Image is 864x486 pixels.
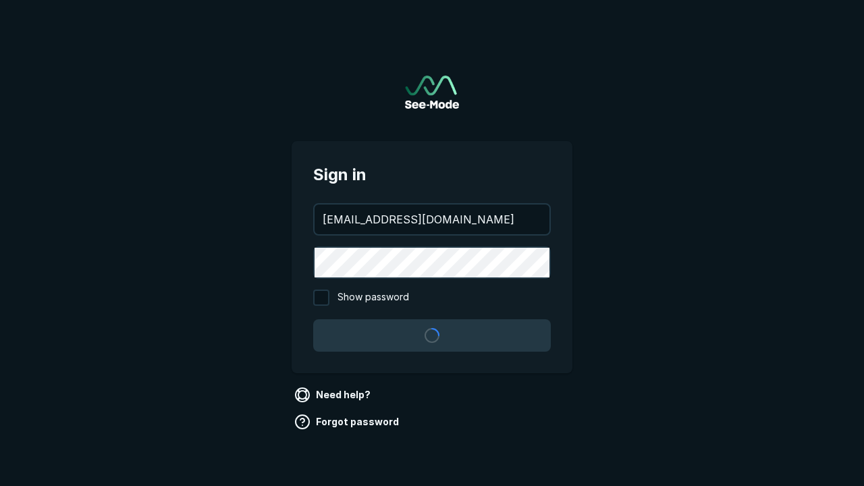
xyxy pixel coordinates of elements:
span: Sign in [313,163,551,187]
span: Show password [337,290,409,306]
input: your@email.com [315,205,549,234]
img: See-Mode Logo [405,76,459,109]
a: Go to sign in [405,76,459,109]
a: Need help? [292,384,376,406]
a: Forgot password [292,411,404,433]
